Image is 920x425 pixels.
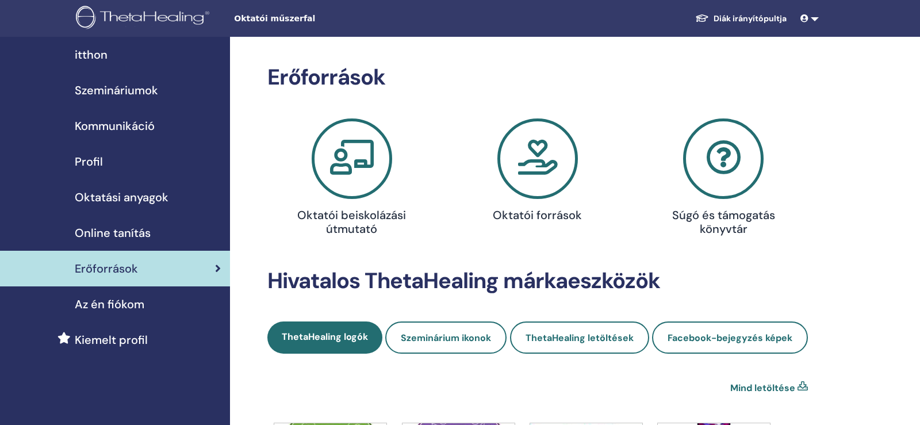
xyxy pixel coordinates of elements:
[282,331,368,343] span: ThetaHealing logók
[668,332,792,344] span: Facebook-bejegyzés képek
[385,321,507,354] a: Szeminárium ikonok
[75,331,148,349] span: Kiemelt profil
[451,118,623,227] a: Oktatói források
[75,189,168,206] span: Oktatási anyagok
[75,46,108,63] span: itthon
[75,296,144,313] span: Az én fiókom
[695,13,709,23] img: graduation-cap-white.svg
[510,321,649,354] a: ThetaHealing letöltések
[76,6,213,32] img: logo.png
[75,82,158,99] span: Szemináriumok
[267,268,808,294] h2: Hivatalos ThetaHealing márkaeszközök
[664,208,784,236] h4: Súgó és támogatás könyvtár
[75,117,155,135] span: Kommunikáció
[267,321,382,354] a: ThetaHealing logók
[75,153,103,170] span: Profil
[477,208,598,222] h4: Oktatói források
[638,118,810,240] a: Súgó és támogatás könyvtár
[75,224,151,242] span: Online tanítás
[267,64,808,91] h2: Erőforrások
[75,260,138,277] span: Erőforrások
[686,8,796,29] a: Diák irányítópultja
[526,332,634,344] span: ThetaHealing letöltések
[652,321,808,354] a: Facebook-bejegyzés képek
[292,208,412,236] h4: Oktatói beiskolázási útmutató
[730,381,795,395] a: Mind letöltése
[266,118,438,240] a: Oktatói beiskolázási útmutató
[401,332,491,344] span: Szeminárium ikonok
[234,13,407,25] span: Oktatói műszerfal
